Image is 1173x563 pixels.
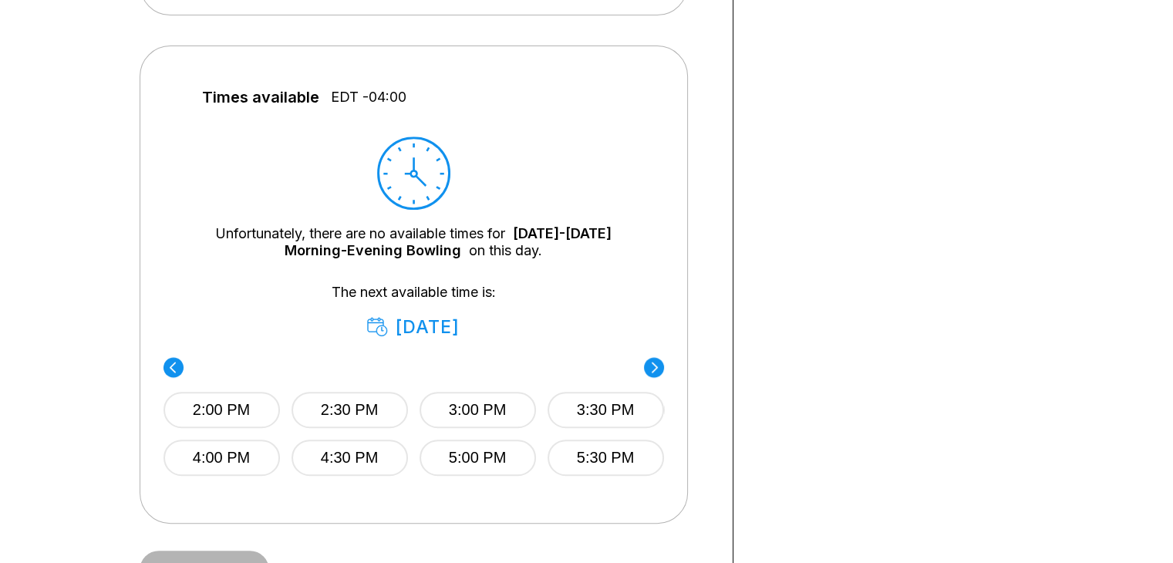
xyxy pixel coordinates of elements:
[548,392,664,428] button: 3:30 PM
[187,225,641,259] div: Unfortunately, there are no available times for on this day.
[420,440,536,476] button: 5:00 PM
[367,316,460,338] div: [DATE]
[292,392,408,428] button: 2:30 PM
[187,284,641,338] div: The next available time is:
[285,225,612,258] a: [DATE]-[DATE] Morning-Evening Bowling
[163,392,280,428] button: 2:00 PM
[292,440,408,476] button: 4:30 PM
[420,392,536,428] button: 3:00 PM
[163,440,280,476] button: 4:00 PM
[331,89,406,106] span: EDT -04:00
[548,440,664,476] button: 5:30 PM
[202,89,319,106] span: Times available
